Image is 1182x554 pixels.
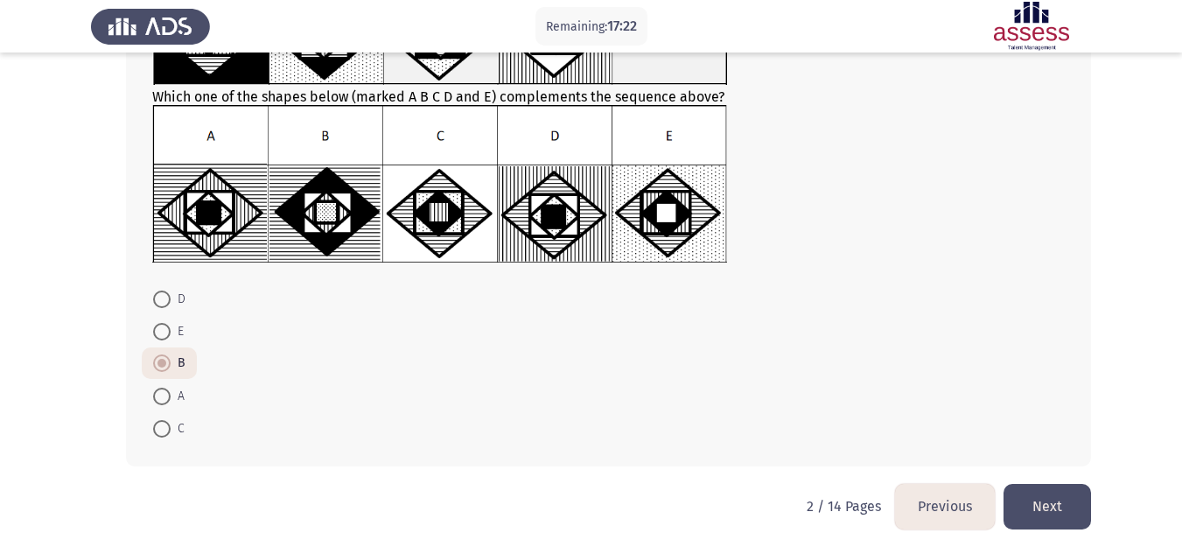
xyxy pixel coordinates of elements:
[171,418,185,439] span: C
[91,2,210,51] img: Assess Talent Management logo
[895,484,995,529] button: load previous page
[171,289,185,310] span: D
[171,353,185,374] span: B
[546,16,637,38] p: Remaining:
[972,2,1091,51] img: Assessment logo of ASSESS Focus 4 Module Assessment (EN) (Advanced- IB)
[171,386,185,407] span: A
[1004,484,1091,529] button: load next page
[152,105,727,263] img: UkFYYV8wOThfQi5wbmcxNjkxMzM0MjMzMDEw.png
[171,321,184,342] span: E
[807,498,881,515] p: 2 / 14 Pages
[607,18,637,34] span: 17:22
